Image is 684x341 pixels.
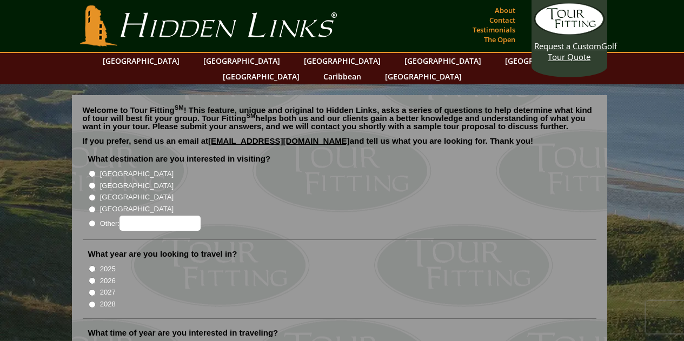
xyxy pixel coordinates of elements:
a: Testimonials [470,22,518,37]
label: [GEOGRAPHIC_DATA] [100,204,174,215]
a: [GEOGRAPHIC_DATA] [198,53,285,69]
a: Caribbean [318,69,367,84]
label: 2027 [100,287,116,298]
input: Other: [119,216,201,231]
label: [GEOGRAPHIC_DATA] [100,192,174,203]
label: Other: [100,216,201,231]
label: 2026 [100,276,116,286]
sup: SM [175,104,184,111]
label: What destination are you interested in visiting? [88,153,271,164]
a: Contact [487,12,518,28]
a: [GEOGRAPHIC_DATA] [298,53,386,69]
label: What time of year are you interested in traveling? [88,327,278,338]
a: About [492,3,518,18]
span: Request a Custom [534,41,601,51]
label: 2025 [100,264,116,275]
a: Request a CustomGolf Tour Quote [534,3,605,62]
a: [EMAIL_ADDRESS][DOMAIN_NAME] [208,136,350,145]
a: The Open [481,32,518,47]
a: [GEOGRAPHIC_DATA] [399,53,487,69]
a: [GEOGRAPHIC_DATA] [97,53,185,69]
label: [GEOGRAPHIC_DATA] [100,180,174,191]
a: [GEOGRAPHIC_DATA] [217,69,305,84]
label: [GEOGRAPHIC_DATA] [100,169,174,179]
label: What year are you looking to travel in? [88,249,237,259]
sup: SM [247,112,256,119]
a: [GEOGRAPHIC_DATA] [380,69,467,84]
p: Welcome to Tour Fitting ! This feature, unique and original to Hidden Links, asks a series of que... [83,106,596,130]
label: 2028 [100,299,116,310]
p: If you prefer, send us an email at and tell us what you are looking for. Thank you! [83,137,596,153]
a: [GEOGRAPHIC_DATA] [500,53,587,69]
